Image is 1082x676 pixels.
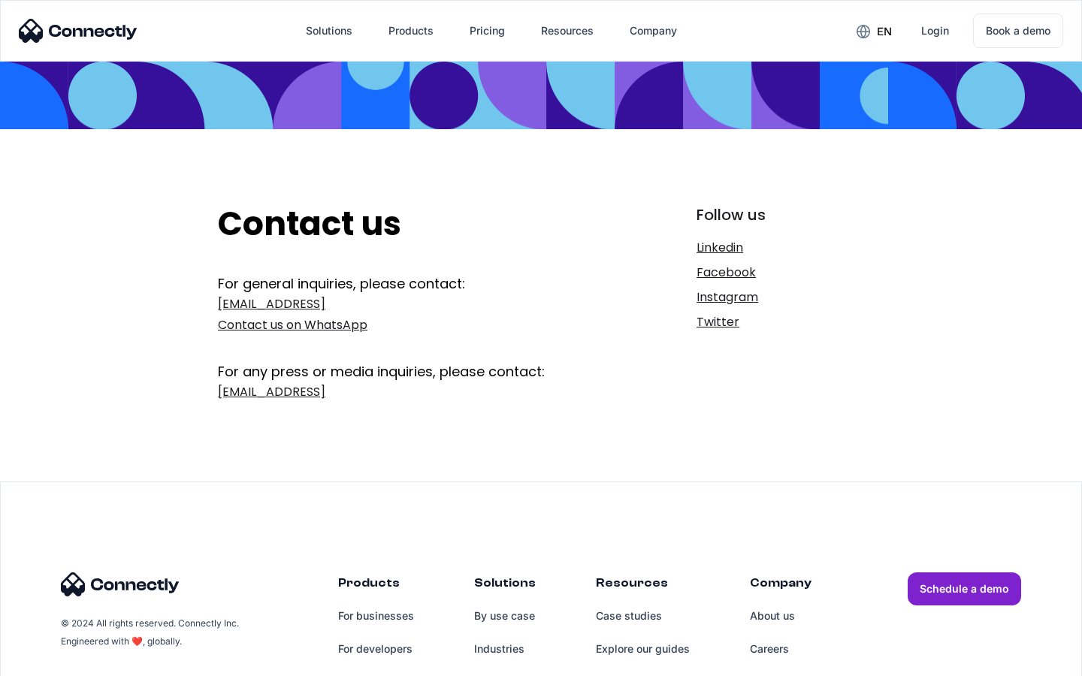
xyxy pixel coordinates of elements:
a: Instagram [697,287,864,308]
a: [EMAIL_ADDRESS] [218,382,599,403]
div: Products [388,20,434,41]
a: Linkedin [697,237,864,258]
a: Facebook [697,262,864,283]
img: Connectly Logo [19,19,138,43]
div: Follow us [697,204,864,225]
a: [EMAIL_ADDRESS]Contact us on WhatsApp [218,294,599,336]
a: Industries [474,632,536,665]
div: en [877,21,892,42]
div: Solutions [474,572,536,599]
div: For any press or media inquiries, please contact: [218,340,599,382]
div: Login [921,20,949,41]
div: © 2024 All rights reserved. Connectly Inc. Engineered with ❤️, globally. [61,614,241,650]
div: Pricing [470,20,505,41]
div: For general inquiries, please contact: [218,274,599,294]
a: Schedule a demo [908,572,1021,605]
aside: Language selected: English [15,650,90,671]
a: Twitter [697,312,864,333]
div: en [845,20,903,42]
a: Case studies [596,599,690,632]
h2: Contact us [218,204,599,244]
a: Login [909,13,961,49]
ul: Language list [30,650,90,671]
div: Resources [541,20,594,41]
a: Explore our guides [596,632,690,665]
a: For developers [338,632,414,665]
a: For businesses [338,599,414,632]
a: About us [750,599,811,632]
img: Connectly Logo [61,572,180,596]
div: Products [376,13,446,49]
div: Company [750,572,811,599]
div: Solutions [306,20,352,41]
div: Resources [529,13,606,49]
div: Company [618,13,689,49]
a: Careers [750,632,811,665]
div: Resources [596,572,690,599]
a: Book a demo [973,14,1063,48]
form: Get In Touch Form [218,274,599,406]
div: Solutions [294,13,364,49]
a: Pricing [458,13,517,49]
div: Company [630,20,677,41]
a: By use case [474,599,536,632]
div: Products [338,572,414,599]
